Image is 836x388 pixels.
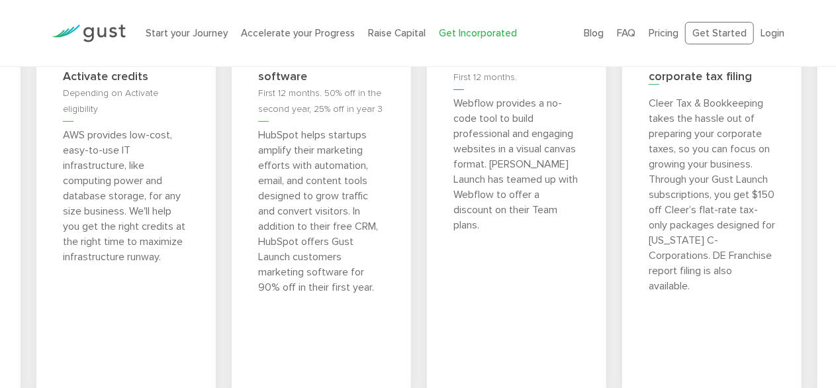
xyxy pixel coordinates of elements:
p: Webflow provides a no-code tool to build professional and engaging websites in a visual canvas fo... [453,95,580,232]
p: AWS provides low-cost, easy-to-use IT infrastructure, like computing power and database storage, ... [63,127,189,264]
span: First 12 months. [453,72,517,90]
div: $150 discount on corporate tax filing [649,53,775,85]
p: Cleer Tax & Bookkeeping takes the hassle out of preparing your corporate taxes, so you can focus ... [649,95,775,293]
a: Start your Journey [146,27,228,39]
span: First 12 months. 50% off in the second year, 25% off in year 3 [258,87,383,122]
a: Login [761,27,784,39]
div: $5,000 in AWS Activate credits [63,53,189,85]
p: HubSpot helps startups amplify their marketing efforts with automation, email, and content tools ... [258,127,385,295]
a: Blog [584,27,604,39]
img: Gust Logo [52,24,126,42]
a: Pricing [649,27,678,39]
div: 75% off marketing software [258,53,385,85]
span: Depending on Activate eligibility [63,87,158,122]
a: FAQ [617,27,635,39]
a: Accelerate your Progress [241,27,355,39]
a: Get Incorporated [439,27,517,39]
a: Raise Capital [368,27,426,39]
a: Get Started [685,22,754,45]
